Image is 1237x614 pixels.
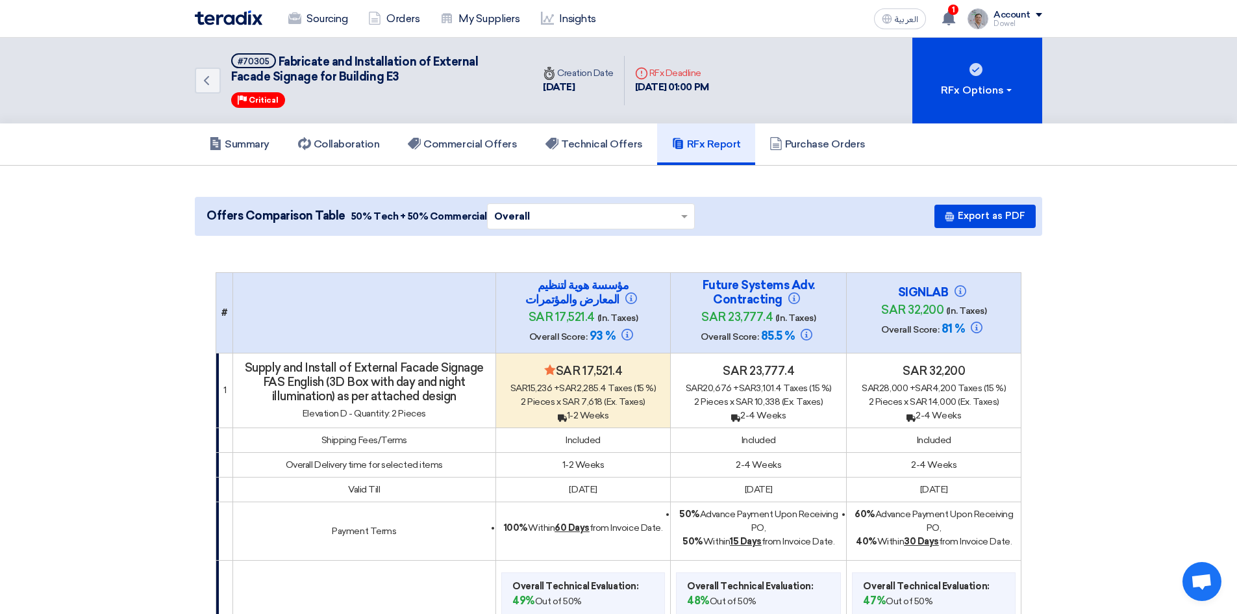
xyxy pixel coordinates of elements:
span: Critical [249,96,279,105]
span: Fabricate and Installation of External Facade Signage for Building E3 [231,55,478,84]
th: # [216,272,233,353]
span: Pieces x [875,396,908,407]
strong: 40% [856,536,877,547]
strong: 100% [504,522,528,533]
div: Account [993,10,1031,21]
span: sar 7,618 [562,396,603,407]
span: Overall Score: [701,331,758,342]
span: (Ex. Taxes) [782,396,823,407]
div: 1-2 Weeks [501,409,665,422]
a: Orders [358,5,430,33]
div: 2-4 Weeks [676,409,841,422]
div: #70305 [238,57,269,66]
span: sar [862,383,879,394]
span: Elevation D - Quantity: 2 Pieces [303,408,426,419]
u: 15 Days [730,536,762,547]
span: Advance Payment Upon Receiving PO, [855,509,1013,533]
strong: 60% [855,509,875,520]
b: Overall Technical Evaluation: [687,580,813,593]
span: 2 [869,396,874,407]
a: RFx Report [657,123,755,165]
div: Included [852,433,1016,447]
strong: 50% [682,536,703,547]
td: [DATE] [671,477,847,502]
h5: RFx Report [671,138,741,151]
span: 2 [521,396,526,407]
td: Shipping Fees/Terms [232,428,496,452]
span: Within from Invoice Date. [682,536,834,547]
td: [DATE] [847,477,1021,502]
span: 1 [948,5,958,15]
span: sar 32,200 [881,303,943,317]
span: 2 [694,396,699,407]
h5: Collaboration [298,138,380,151]
td: Valid Till [232,477,496,502]
span: العربية [895,15,918,24]
span: sar [559,383,577,394]
h4: sar 17,521.4 [501,364,665,378]
span: Overall Score: [529,331,587,342]
h5: Purchase Orders [769,138,866,151]
span: Advance Payment Upon Receiving PO, [679,509,838,533]
span: sar 10,338 [736,396,780,407]
span: (Ex. Taxes) [604,396,645,407]
h4: SIGNLAB [869,285,999,300]
span: sar 23,777.4 [701,310,773,324]
span: Within from Invoice Date. [856,536,1012,547]
img: IMG_1753965247717.jpg [968,8,988,29]
td: 1 [216,353,233,428]
td: Overall Delivery time for selected items [232,452,496,477]
u: 60 Days [555,522,590,533]
div: Included [676,433,841,447]
a: Insights [531,5,606,33]
h4: Supply and Install of External Facade Signage FAS English (3D Box with day and night illumination... [238,361,491,403]
span: 50% Tech + 50% Commercial [351,209,487,224]
a: Technical Offers [531,123,656,165]
div: Creation Date [543,66,614,80]
div: [DATE] [543,80,614,95]
span: sar [510,383,528,394]
span: (In. Taxes) [775,313,816,324]
h4: مؤسسة هوية لتنظيم المعارض والمؤتمرات [518,278,648,307]
span: sar [915,383,932,394]
a: Purchase Orders [755,123,880,165]
b: Overall Technical Evaluation: [863,580,989,593]
td: 2-4 Weeks [847,452,1021,477]
a: Open chat [1182,562,1221,601]
a: Sourcing [278,5,358,33]
u: 30 Days [904,536,939,547]
h5: Technical Offers [545,138,642,151]
div: RFx Options [941,83,1014,98]
b: 48% [687,595,710,607]
span: sar [739,383,756,394]
span: Pieces x [527,396,560,407]
button: Export as PDF [934,205,1036,228]
img: Teradix logo [195,10,262,25]
a: Summary [195,123,284,165]
div: 20,676 + 3,101.4 Taxes (15 %) [676,381,841,395]
span: (Ex. Taxes) [958,396,999,407]
div: 28,000 + 4,200 Taxes (15 %) [852,381,1016,395]
span: Within from Invoice Date. [504,522,662,533]
span: Out of 50% [687,593,756,609]
div: Included [501,433,665,447]
strong: 50% [679,509,700,520]
b: 47% [863,595,886,607]
div: Dowel [993,20,1042,27]
h4: sar 23,777.4 [676,364,841,378]
td: Payment Terms [232,502,496,560]
div: 15,236 + 2,285.4 Taxes (15 %) [501,381,665,395]
b: 49% [512,595,535,607]
span: 81 % [942,322,965,336]
span: sar 17,521.4 [529,310,595,324]
span: Pieces x [701,396,734,407]
span: Out of 50% [863,593,932,609]
span: Offers Comparison Table [206,207,345,225]
span: Overall Score: [881,324,939,335]
div: RFx Deadline [635,66,709,80]
a: Commercial Offers [394,123,531,165]
a: My Suppliers [430,5,530,33]
h4: Future Systems Adv. Contracting [693,278,823,307]
a: Collaboration [284,123,394,165]
td: 1-2 Weeks [496,452,671,477]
